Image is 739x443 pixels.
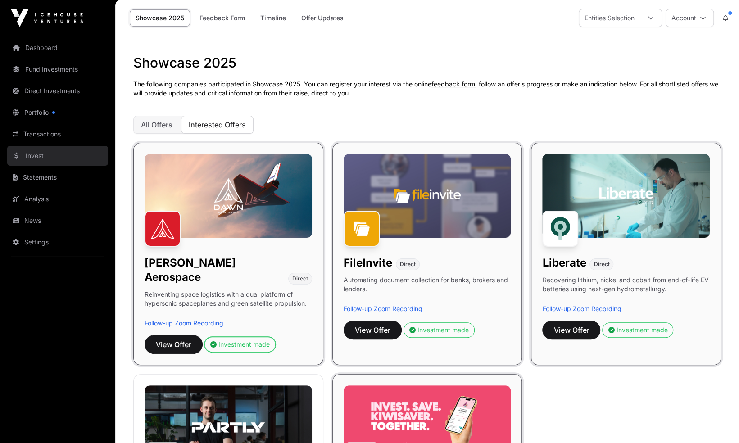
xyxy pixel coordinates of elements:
a: Portfolio [7,103,108,122]
a: Dashboard [7,38,108,58]
img: File-Invite-Banner.jpg [344,154,511,238]
a: Feedback Form [194,9,251,27]
p: Recovering lithium, nickel and cobalt from end-of-life EV batteries using next-gen hydrometallurgy. [542,276,710,304]
a: Invest [7,146,108,166]
span: Interested Offers [189,120,246,129]
a: Transactions [7,124,108,144]
div: Investment made [409,325,469,335]
img: Dawn-Banner.jpg [145,154,312,238]
a: News [7,211,108,231]
div: Investment made [210,340,270,349]
a: Fund Investments [7,59,108,79]
button: Investment made [404,322,475,338]
p: Reinventing space logistics with a dual platform of hypersonic spaceplanes and green satellite pr... [145,290,312,319]
div: Investment made [608,325,667,335]
a: Statements [7,167,108,187]
img: Liberate-Banner.jpg [542,154,710,238]
h1: [PERSON_NAME] Aerospace [145,256,285,285]
p: Automating document collection for banks, brokers and lenders. [344,276,511,304]
button: View Offer [344,321,402,339]
span: All Offers [141,120,172,129]
button: Investment made [204,337,276,352]
a: Settings [7,232,108,252]
button: Interested Offers [181,116,254,134]
h1: Showcase 2025 [133,54,721,71]
a: feedback form [431,80,475,88]
a: Analysis [7,189,108,209]
button: View Offer [542,321,600,339]
button: Account [666,9,714,27]
span: Direct [400,261,416,268]
a: Direct Investments [7,81,108,101]
h1: FileInvite [344,256,392,270]
img: FileInvite [344,211,380,247]
img: Liberate [542,211,578,247]
a: Timeline [254,9,292,27]
span: Direct [594,261,609,268]
h1: Liberate [542,256,586,270]
a: Offer Updates [295,9,349,27]
span: Direct [292,275,308,282]
a: Follow-up Zoom Recording [145,319,223,327]
p: The following companies participated in Showcase 2025. You can register your interest via the onl... [133,80,721,98]
img: Icehouse Ventures Logo [11,9,83,27]
button: View Offer [145,335,203,354]
button: All Offers [133,116,180,134]
div: Entities Selection [579,9,640,27]
a: Follow-up Zoom Recording [344,305,422,312]
a: Showcase 2025 [130,9,190,27]
a: Follow-up Zoom Recording [542,305,621,312]
span: View Offer [156,339,191,350]
img: Dawn Aerospace [145,211,181,247]
iframe: Chat Widget [694,400,739,443]
span: View Offer [553,325,589,335]
span: View Offer [355,325,390,335]
button: Investment made [602,322,673,338]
